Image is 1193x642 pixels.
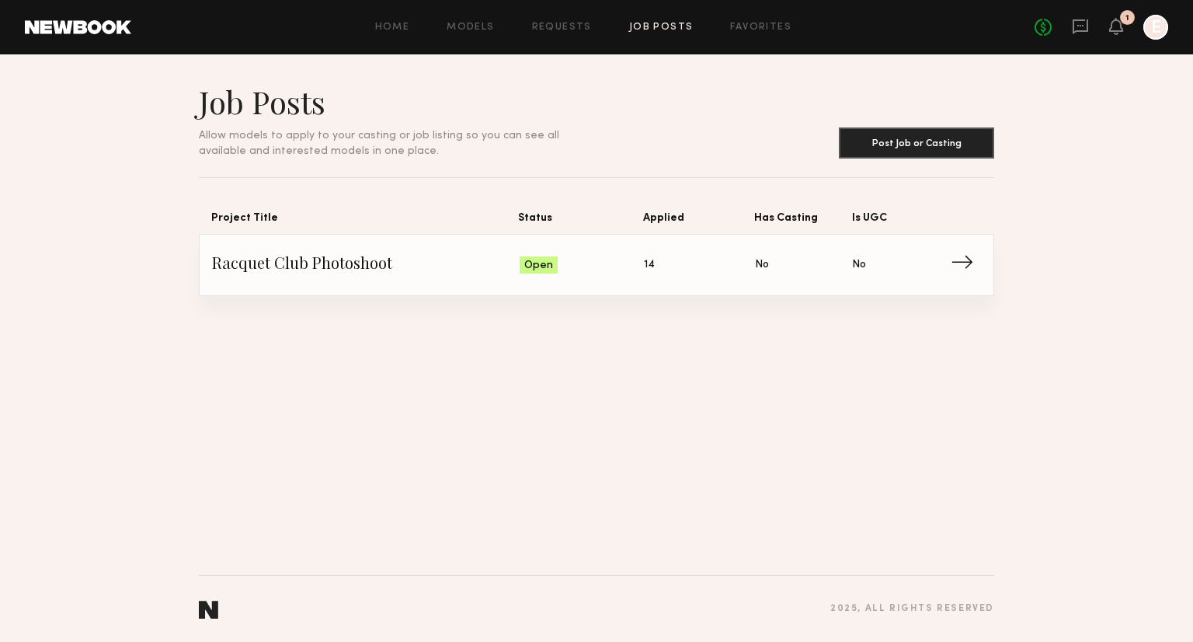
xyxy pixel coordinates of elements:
span: → [951,253,983,277]
span: No [755,256,769,274]
span: Open [524,258,553,274]
div: 2025 , all rights reserved [830,604,994,614]
span: Applied [643,209,754,234]
a: Requests [532,23,592,33]
span: 14 [644,256,655,274]
a: Racquet Club PhotoshootOpen14NoNo→ [212,235,981,295]
span: Racquet Club Photoshoot [212,253,520,277]
span: Allow models to apply to your casting or job listing so you can see all available and interested ... [199,131,559,156]
span: No [852,256,866,274]
span: Status [518,209,643,234]
button: Post Job or Casting [839,127,994,159]
a: Home [375,23,410,33]
a: Job Posts [629,23,694,33]
h1: Job Posts [199,82,596,121]
span: Is UGC [852,209,950,234]
span: Project Title [211,209,518,234]
a: Models [447,23,494,33]
a: Favorites [730,23,791,33]
a: E [1143,15,1168,40]
div: 1 [1125,14,1129,23]
span: Has Casting [754,209,852,234]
